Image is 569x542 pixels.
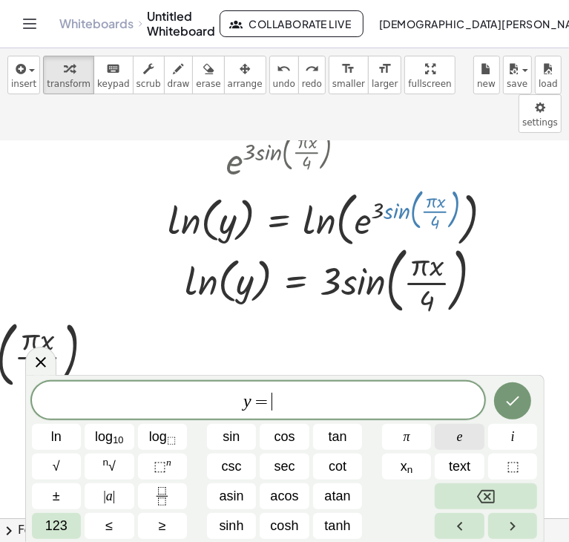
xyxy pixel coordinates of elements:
[372,79,398,89] span: larger
[511,427,515,447] span: i
[522,117,558,128] span: settings
[7,56,40,94] button: insert
[313,513,363,539] button: Hyperbolic tangent
[97,79,130,89] span: keypad
[133,56,165,94] button: scrub
[507,457,519,477] span: ⬚
[51,427,62,447] span: ln
[232,17,351,30] span: Collaborate Live
[341,60,355,78] i: format_size
[219,486,243,506] span: asin
[192,56,224,94] button: erase
[43,56,94,94] button: transform
[85,454,134,480] button: nth root
[260,513,309,539] button: Hyperbolic cosine
[53,457,60,477] span: √
[260,483,309,509] button: Arccosine
[329,427,347,447] span: tan
[32,483,82,509] button: Plus minus
[59,16,134,31] a: Whiteboards
[138,483,188,509] button: Fraction
[103,457,109,468] sup: n
[106,60,120,78] i: keyboard
[18,12,42,36] button: Toggle navigation
[298,56,326,94] button: redoredo
[47,79,91,89] span: transform
[277,60,291,78] i: undo
[103,489,106,503] span: |
[535,56,562,94] button: load
[274,457,295,477] span: sec
[103,457,116,477] span: √
[207,454,257,480] button: Cosecant
[274,427,295,447] span: cos
[401,457,413,477] span: x
[223,427,240,447] span: sin
[221,457,241,477] span: csc
[138,454,188,480] button: Superscript
[269,56,299,94] button: undoundo
[207,513,257,539] button: Hyperbolic sine
[251,393,273,411] span: =
[219,516,243,536] span: sinh
[93,56,134,94] button: keyboardkeypad
[32,424,82,450] button: Natural logarithm
[113,489,116,503] span: |
[332,79,365,89] span: smaller
[224,56,266,94] button: arrange
[473,56,500,94] button: new
[507,79,527,89] span: save
[503,56,532,94] button: save
[313,483,363,509] button: Arctangent
[435,424,484,450] button: e
[382,454,432,480] button: Subscript
[494,382,531,419] button: Done
[539,79,558,89] span: load
[196,79,220,89] span: erase
[449,457,470,477] span: text
[164,56,194,94] button: draw
[305,60,319,78] i: redo
[168,79,190,89] span: draw
[85,513,134,539] button: Less than or equal
[243,391,251,411] var: y
[273,79,295,89] span: undo
[260,454,309,480] button: Secant
[45,516,68,536] span: 123
[488,424,538,450] button: i
[382,424,432,450] button: π
[329,457,346,477] span: cot
[313,424,363,450] button: Tangent
[378,60,392,78] i: format_size
[404,56,455,94] button: fullscreen
[404,427,410,447] span: π
[32,513,82,539] button: Default keyboard
[270,516,298,536] span: cosh
[457,427,463,447] span: e
[159,516,166,536] span: ≥
[149,427,176,447] span: log
[407,464,413,475] sub: n
[270,486,298,506] span: acos
[32,454,82,480] button: Square root
[11,79,36,89] span: insert
[166,457,171,468] sup: n
[368,56,401,94] button: format_sizelarger
[435,513,484,539] button: Left arrow
[435,483,537,509] button: Backspace
[488,454,538,480] button: Placeholder
[324,486,350,506] span: atan
[113,434,123,445] sub: 10
[137,79,161,89] span: scrub
[260,424,309,450] button: Cosine
[228,79,263,89] span: arrange
[302,79,322,89] span: redo
[519,94,562,133] button: settings
[105,516,113,536] span: ≤
[207,483,257,509] button: Arcsine
[435,454,484,480] button: Text
[220,10,364,37] button: Collaborate Live
[154,459,166,474] span: ⬚
[329,56,369,94] button: format_sizesmaller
